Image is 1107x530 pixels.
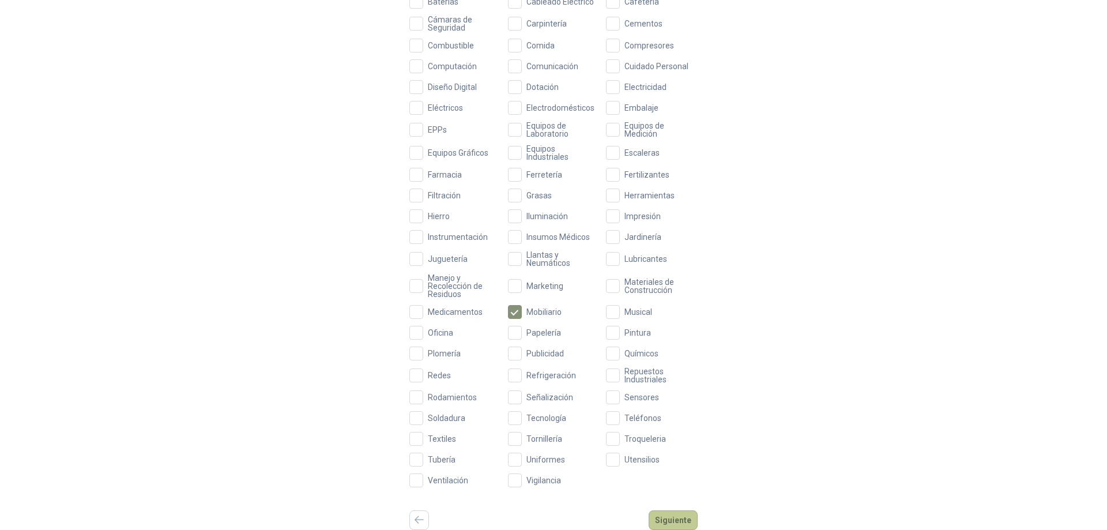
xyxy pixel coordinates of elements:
[620,42,679,50] span: Compresores
[522,329,566,337] span: Papelería
[522,212,573,220] span: Iluminación
[423,349,465,358] span: Plomería
[620,278,698,294] span: Materiales de Construcción
[620,149,664,157] span: Escaleras
[423,435,461,443] span: Textiles
[522,414,571,422] span: Tecnología
[522,171,567,179] span: Ferretería
[620,83,671,91] span: Electricidad
[522,191,556,200] span: Grasas
[522,233,594,241] span: Insumos Médicos
[423,212,454,220] span: Hierro
[423,476,473,484] span: Ventilación
[423,456,460,464] span: Tubería
[620,308,657,316] span: Musical
[522,20,571,28] span: Carpintería
[522,371,581,379] span: Refrigeración
[522,83,563,91] span: Dotación
[522,476,566,484] span: Vigilancia
[620,255,672,263] span: Lubricantes
[423,149,493,157] span: Equipos Gráficos
[620,20,667,28] span: Cementos
[620,393,664,401] span: Sensores
[423,329,458,337] span: Oficina
[522,308,566,316] span: Mobiliario
[423,233,492,241] span: Instrumentación
[423,126,451,134] span: EPPs
[522,42,559,50] span: Comida
[522,393,578,401] span: Señalización
[423,104,468,112] span: Eléctricos
[522,104,599,112] span: Electrodomésticos
[522,456,570,464] span: Uniformes
[423,62,481,70] span: Computación
[522,122,600,138] span: Equipos de Laboratorio
[620,349,663,358] span: Químicos
[620,212,665,220] span: Impresión
[423,255,472,263] span: Juguetería
[522,145,600,161] span: Equipos Industriales
[522,251,600,267] span: Llantas y Neumáticos
[620,435,671,443] span: Troqueleria
[620,456,664,464] span: Utensilios
[423,414,470,422] span: Soldadura
[620,171,674,179] span: Fertilizantes
[423,393,481,401] span: Rodamientos
[522,435,567,443] span: Tornillería
[522,282,568,290] span: Marketing
[620,414,666,422] span: Teléfonos
[423,42,479,50] span: Combustible
[423,83,481,91] span: Diseño Digital
[423,191,465,200] span: Filtración
[620,233,666,241] span: Jardinería
[620,329,656,337] span: Pintura
[423,371,455,379] span: Redes
[522,62,583,70] span: Comunicación
[620,104,663,112] span: Embalaje
[423,171,466,179] span: Farmacia
[649,510,698,530] button: Siguiente
[620,122,698,138] span: Equipos de Medición
[423,16,501,32] span: Cámaras de Seguridad
[423,308,487,316] span: Medicamentos
[423,274,501,298] span: Manejo y Recolección de Residuos
[620,191,679,200] span: Herramientas
[620,62,693,70] span: Cuidado Personal
[620,367,698,384] span: Repuestos Industriales
[522,349,568,358] span: Publicidad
